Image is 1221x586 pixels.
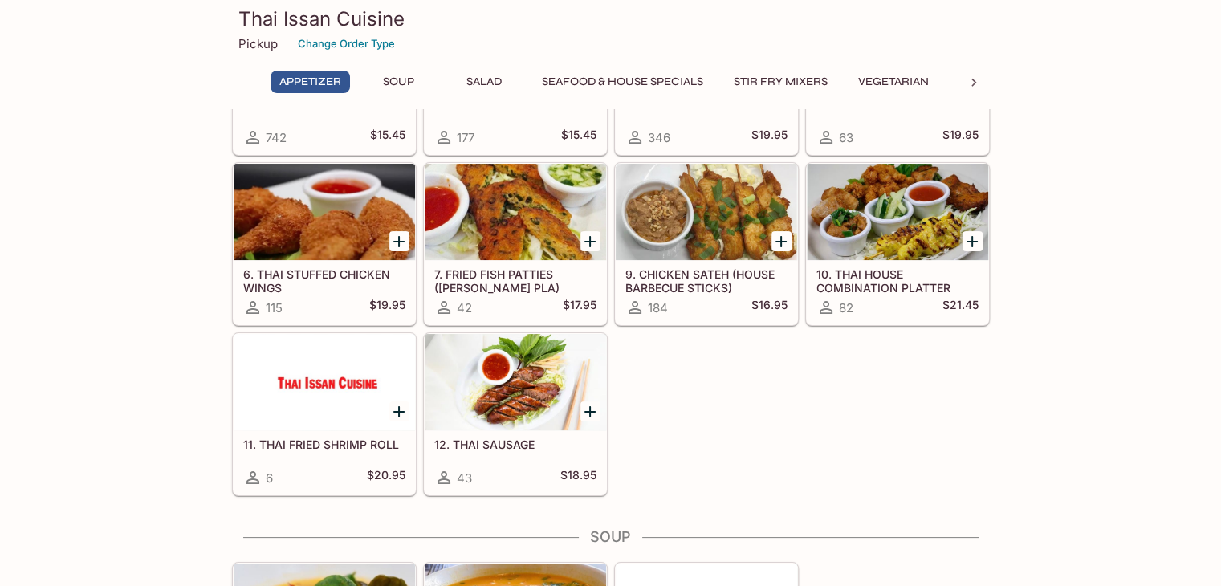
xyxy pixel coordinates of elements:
[616,164,797,260] div: 9. CHICKEN SATEH (HOUSE BARBECUE STICKS)
[725,71,836,93] button: Stir Fry Mixers
[806,163,989,325] a: 10. THAI HOUSE COMBINATION PLATTER82$21.45
[434,267,596,294] h5: 7. FRIED FISH PATTIES ([PERSON_NAME] PLA)
[389,401,409,421] button: Add 11. THAI FRIED SHRIMP ROLL
[232,528,990,546] h4: Soup
[751,128,788,147] h5: $19.95
[424,163,607,325] a: 7. FRIED FISH PATTIES ([PERSON_NAME] PLA)42$17.95
[370,128,405,147] h5: $15.45
[363,71,435,93] button: Soup
[807,164,988,260] div: 10. THAI HOUSE COMBINATION PLATTER
[839,300,853,315] span: 82
[839,130,853,145] span: 63
[561,128,596,147] h5: $15.45
[291,31,402,56] button: Change Order Type
[533,71,712,93] button: Seafood & House Specials
[457,130,474,145] span: 177
[751,298,788,317] h5: $16.95
[625,267,788,294] h5: 9. CHICKEN SATEH (HOUSE BARBECUE STICKS)
[238,6,983,31] h3: Thai Issan Cuisine
[648,300,668,315] span: 184
[425,164,606,260] div: 7. FRIED FISH PATTIES (TOD MUN PLA)
[580,401,600,421] button: Add 12. THAI SAUSAGE
[448,71,520,93] button: Salad
[434,437,596,451] h5: 12. THAI SAUSAGE
[771,231,792,251] button: Add 9. CHICKEN SATEH (HOUSE BARBECUE STICKS)
[389,231,409,251] button: Add 6. THAI STUFFED CHICKEN WINGS
[367,468,405,487] h5: $20.95
[942,128,979,147] h5: $19.95
[563,298,596,317] h5: $17.95
[266,470,273,486] span: 6
[243,437,405,451] h5: 11. THAI FRIED SHRIMP ROLL
[369,298,405,317] h5: $19.95
[950,71,1023,93] button: Noodles
[457,300,472,315] span: 42
[963,231,983,251] button: Add 10. THAI HOUSE COMBINATION PLATTER
[816,267,979,294] h5: 10. THAI HOUSE COMBINATION PLATTER
[424,333,607,495] a: 12. THAI SAUSAGE43$18.95
[266,130,287,145] span: 742
[233,163,416,325] a: 6. THAI STUFFED CHICKEN WINGS115$19.95
[238,36,278,51] p: Pickup
[233,333,416,495] a: 11. THAI FRIED SHRIMP ROLL6$20.95
[234,334,415,430] div: 11. THAI FRIED SHRIMP ROLL
[266,300,283,315] span: 115
[560,468,596,487] h5: $18.95
[457,470,472,486] span: 43
[849,71,938,93] button: Vegetarian
[234,164,415,260] div: 6. THAI STUFFED CHICKEN WINGS
[648,130,670,145] span: 346
[271,71,350,93] button: Appetizer
[615,163,798,325] a: 9. CHICKEN SATEH (HOUSE BARBECUE STICKS)184$16.95
[942,298,979,317] h5: $21.45
[425,334,606,430] div: 12. THAI SAUSAGE
[580,231,600,251] button: Add 7. FRIED FISH PATTIES (TOD MUN PLA)
[243,267,405,294] h5: 6. THAI STUFFED CHICKEN WINGS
